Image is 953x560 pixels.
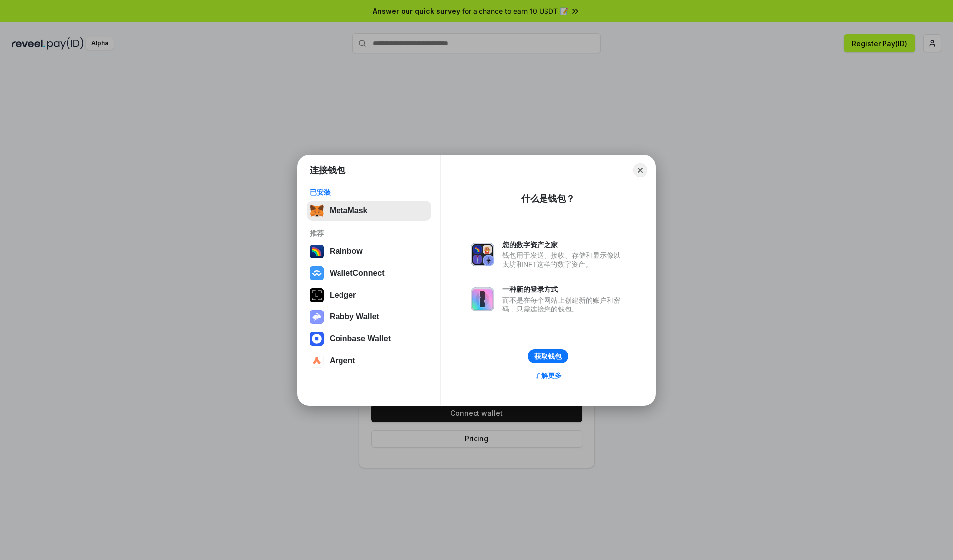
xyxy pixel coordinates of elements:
[307,351,431,371] button: Argent
[310,229,428,238] div: 推荐
[307,285,431,305] button: Ledger
[330,356,355,365] div: Argent
[471,287,494,311] img: svg+xml,%3Csvg%20xmlns%3D%22http%3A%2F%2Fwww.w3.org%2F2000%2Fsvg%22%20fill%3D%22none%22%20viewBox...
[534,352,562,361] div: 获取钱包
[307,263,431,283] button: WalletConnect
[307,201,431,221] button: MetaMask
[330,247,363,256] div: Rainbow
[528,369,568,382] a: 了解更多
[310,245,324,258] img: svg+xml,%3Csvg%20width%3D%22120%22%20height%3D%22120%22%20viewBox%3D%220%200%20120%20120%22%20fil...
[310,310,324,324] img: svg+xml,%3Csvg%20xmlns%3D%22http%3A%2F%2Fwww.w3.org%2F2000%2Fsvg%22%20fill%3D%22none%22%20viewBox...
[310,266,324,280] img: svg+xml,%3Csvg%20width%3D%2228%22%20height%3D%2228%22%20viewBox%3D%220%200%2028%2028%22%20fill%3D...
[521,193,575,205] div: 什么是钱包？
[310,164,345,176] h1: 连接钱包
[307,242,431,261] button: Rainbow
[633,163,647,177] button: Close
[310,354,324,368] img: svg+xml,%3Csvg%20width%3D%2228%22%20height%3D%2228%22%20viewBox%3D%220%200%2028%2028%22%20fill%3D...
[330,206,367,215] div: MetaMask
[330,291,356,300] div: Ledger
[310,288,324,302] img: svg+xml,%3Csvg%20xmlns%3D%22http%3A%2F%2Fwww.w3.org%2F2000%2Fsvg%22%20width%3D%2228%22%20height%3...
[534,371,562,380] div: 了解更多
[307,329,431,349] button: Coinbase Wallet
[330,312,379,321] div: Rabby Wallet
[330,334,391,343] div: Coinbase Wallet
[528,349,568,363] button: 获取钱包
[502,285,625,294] div: 一种新的登录方式
[502,251,625,269] div: 钱包用于发送、接收、存储和显示像以太坊和NFT这样的数字资产。
[310,188,428,197] div: 已安装
[502,240,625,249] div: 您的数字资产之家
[502,296,625,313] div: 而不是在每个网站上创建新的账户和密码，只需连接您的钱包。
[307,307,431,327] button: Rabby Wallet
[310,332,324,346] img: svg+xml,%3Csvg%20width%3D%2228%22%20height%3D%2228%22%20viewBox%3D%220%200%2028%2028%22%20fill%3D...
[471,243,494,266] img: svg+xml,%3Csvg%20xmlns%3D%22http%3A%2F%2Fwww.w3.org%2F2000%2Fsvg%22%20fill%3D%22none%22%20viewBox...
[330,269,385,278] div: WalletConnect
[310,204,324,218] img: svg+xml,%3Csvg%20fill%3D%22none%22%20height%3D%2233%22%20viewBox%3D%220%200%2035%2033%22%20width%...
